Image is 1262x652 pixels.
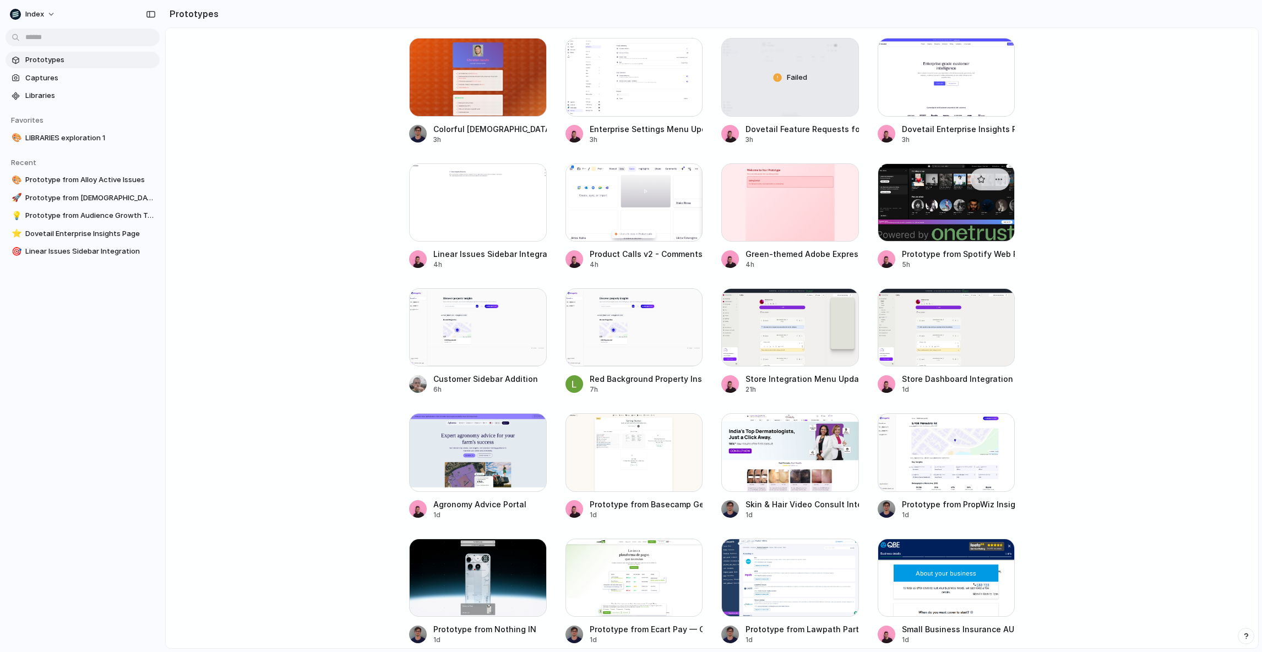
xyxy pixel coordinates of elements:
div: 3h [433,135,547,145]
a: 🎨Prototype from Alloy Active Issues [6,172,160,188]
span: Prototype from Audience Growth Tools [25,210,155,221]
a: Prototype from Nothing INPrototype from Nothing IN1d [409,539,547,645]
div: 3h [902,135,1015,145]
a: Prototype from Basecamp Getting StartedPrototype from Basecamp Getting Started1d [565,413,703,519]
a: Store Dashboard IntegrationStore Dashboard Integration1d [878,288,1015,395]
div: Agronomy Advice Portal [433,498,526,510]
a: Dovetail Feature Requests for Founders ProjectsFailedDovetail Feature Requests for Founders Proje... [721,38,859,144]
span: Captures [25,73,155,84]
div: Dovetail Feature Requests for Founders Projects [746,123,859,135]
button: 💡 [10,210,21,221]
a: Linear Issues Sidebar IntegrationLinear Issues Sidebar Integration4h [409,163,547,270]
button: 🎨 [10,174,21,185]
div: 1d [590,510,703,520]
a: Small Business Insurance AU: Billing Details SectionSmall Business Insurance AU: Billing Details ... [878,539,1015,645]
span: Dovetail Enterprise Insights Page [25,228,155,239]
button: ⭐ [10,228,21,239]
div: Green-themed Adobe Express Design [746,248,859,260]
div: Customer Sidebar Addition [433,373,538,385]
div: 💡 [12,210,19,222]
span: Index [25,9,44,20]
span: Prototype from Alloy Active Issues [25,174,155,185]
div: 6h [433,385,538,395]
div: 5h [902,260,1015,270]
div: Dovetail Enterprise Insights Page [902,123,1015,135]
a: Prototypes [6,52,160,68]
a: Skin & Hair Video Consult InterfaceSkin & Hair Video Consult Interface1d [721,413,859,519]
div: 1d [746,510,859,520]
div: Colorful [DEMOGRAPHIC_DATA][PERSON_NAME] Site [433,123,547,135]
a: Prototype from Ecart Pay — Online Payment PlatformPrototype from Ecart Pay — Online Payment Platf... [565,539,703,645]
a: 💡Prototype from Audience Growth Tools [6,207,160,224]
div: Prototype from Ecart Pay — Online Payment Platform [590,623,703,635]
a: Enterprise Settings Menu UpdateEnterprise Settings Menu Update3h [565,38,703,144]
a: 🎨LIBRARIES exploration 1 [6,130,160,146]
div: 4h [746,260,859,270]
div: 4h [590,260,703,270]
div: 21h [746,385,859,395]
a: Colorful Christian Iacullo SiteColorful [DEMOGRAPHIC_DATA][PERSON_NAME] Site3h [409,38,547,144]
div: Prototype from PropWiz Insights Maroubra [902,498,1015,510]
a: Store Integration Menu UpdateStore Integration Menu Update21h [721,288,859,395]
h2: Prototypes [165,7,219,20]
button: 🚀 [10,193,21,204]
div: Store Dashboard Integration [902,373,1013,385]
div: Prototype from Nothing IN [433,623,536,635]
button: 🎨 [10,133,21,144]
div: Skin & Hair Video Consult Interface [746,498,859,510]
div: 1d [590,635,703,645]
a: ⭐Dovetail Enterprise Insights Page [6,226,160,242]
div: 🚀 [12,191,19,204]
div: Enterprise Settings Menu Update [590,123,703,135]
div: Store Integration Menu Update [746,373,859,385]
span: Prototype from [DEMOGRAPHIC_DATA][PERSON_NAME] Interests [25,193,155,204]
div: Product Calls v2 - Comments Panel [590,248,703,260]
div: 🎨 [12,132,19,144]
span: Linear Issues Sidebar Integration [25,246,155,257]
div: Prototype from Basecamp Getting Started [590,498,703,510]
div: 3h [590,135,703,145]
span: Failed [787,72,807,83]
span: Libraries [25,90,155,101]
div: 7h [590,385,703,395]
a: Libraries [6,87,160,104]
div: Linear Issues Sidebar Integration [433,248,547,260]
a: Agronomy Advice PortalAgronomy Advice Portal1d [409,413,547,519]
div: 1d [433,510,526,520]
div: 1d [902,385,1013,395]
a: Captures [6,70,160,86]
a: 🚀Prototype from [DEMOGRAPHIC_DATA][PERSON_NAME] Interests [6,190,160,206]
span: Favorites [11,116,43,124]
a: Prototype from Lawpath Partner OffersPrototype from Lawpath Partner Offers1d [721,539,859,645]
span: Recent [11,158,36,167]
span: LIBRARIES exploration 1 [25,133,155,144]
a: Dovetail Enterprise Insights PageDovetail Enterprise Insights Page3h [878,38,1015,144]
a: 🎯Linear Issues Sidebar Integration [6,243,160,260]
div: 4h [433,260,547,270]
button: Index [6,6,61,23]
button: 🎯 [10,246,21,257]
div: Prototype from Lawpath Partner Offers [746,623,859,635]
a: Prototype from Spotify Web PlayerPrototype from Spotify Web Player5h [878,163,1015,270]
div: Prototype from Spotify Web Player [902,248,1015,260]
a: Customer Sidebar AdditionCustomer Sidebar Addition6h [409,288,547,395]
a: Red Background Property InsightsRed Background Property Insights7h [565,288,703,395]
div: Small Business Insurance AU: Billing Details Section [902,623,1015,635]
div: 1d [902,510,1015,520]
a: Product Calls v2 - Comments PanelProduct Calls v2 - Comments Panel4h [565,163,703,270]
div: 🎨 [12,174,19,187]
a: Green-themed Adobe Express DesignGreen-themed Adobe Express Design4h [721,163,859,270]
div: ⭐ [12,227,19,240]
div: Red Background Property Insights [590,373,703,385]
div: 3h [746,135,859,145]
a: Prototype from PropWiz Insights MaroubraPrototype from PropWiz Insights Maroubra1d [878,413,1015,519]
span: Prototypes [25,54,155,65]
div: 1d [902,635,1015,645]
div: 🎯 [12,245,19,258]
div: 1d [746,635,859,645]
div: 1d [433,635,536,645]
